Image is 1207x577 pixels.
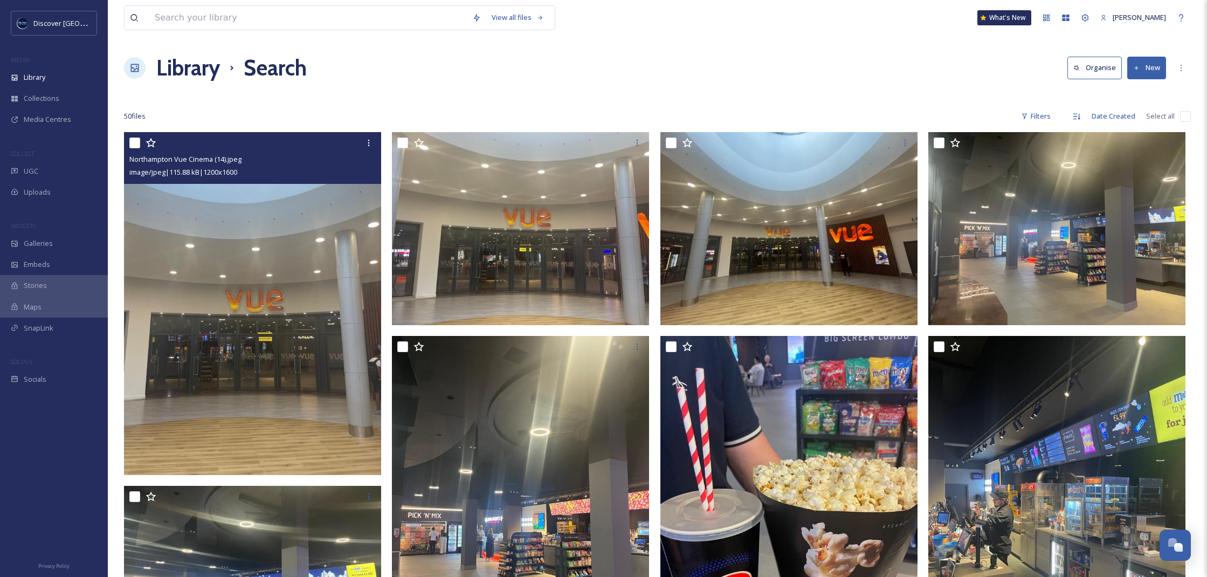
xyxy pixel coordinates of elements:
[38,562,70,569] span: Privacy Policy
[392,132,649,325] img: Northampton Vue Cinema (13).jpeg
[17,18,28,29] img: Untitled%20design%20%282%29.png
[11,222,36,230] span: WIDGETS
[1016,106,1056,127] div: Filters
[1086,106,1141,127] div: Date Created
[1067,57,1122,79] button: Organise
[124,111,146,121] span: 50 file s
[24,302,42,312] span: Maps
[977,10,1031,25] a: What's New
[1067,57,1127,79] a: Organise
[1127,57,1166,79] button: New
[24,72,45,83] span: Library
[156,52,220,84] a: Library
[38,559,70,572] a: Privacy Policy
[24,114,71,125] span: Media Centres
[24,374,46,384] span: Socials
[1095,7,1171,28] a: [PERSON_NAME]
[129,154,242,164] span: Northampton Vue Cinema (14).jpeg
[24,93,59,104] span: Collections
[124,132,381,475] img: Northampton Vue Cinema (14).jpeg
[486,7,549,28] a: View all files
[24,323,53,333] span: SnapLink
[11,56,30,64] span: MEDIA
[1160,530,1191,561] button: Open Chat
[24,259,50,270] span: Embeds
[24,166,38,176] span: UGC
[24,280,47,291] span: Stories
[1113,12,1166,22] span: [PERSON_NAME]
[660,132,918,325] img: Northampton Vue Cinema (12).jpeg
[149,6,467,30] input: Search your library
[928,132,1185,325] img: Northampton Vue Cinema (11).jpeg
[33,18,132,28] span: Discover [GEOGRAPHIC_DATA]
[24,187,51,197] span: Uploads
[129,167,237,177] span: image/jpeg | 115.88 kB | 1200 x 1600
[24,238,53,249] span: Galleries
[11,149,34,157] span: COLLECT
[11,358,32,366] span: SOCIALS
[1146,111,1175,121] span: Select all
[244,52,307,84] h1: Search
